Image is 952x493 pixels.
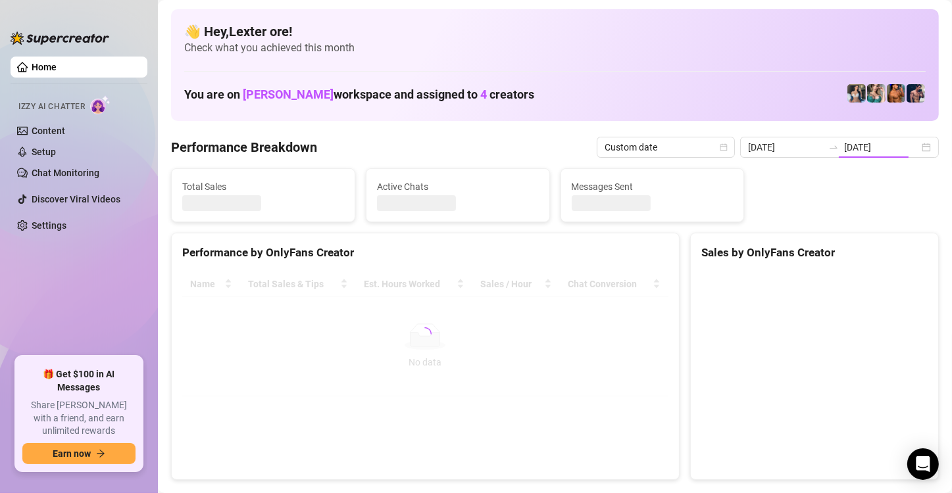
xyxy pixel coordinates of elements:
span: 4 [480,87,487,101]
div: Performance by OnlyFans Creator [182,244,668,262]
span: Earn now [53,448,91,459]
span: Custom date [605,137,727,157]
a: Discover Viral Videos [32,194,120,204]
span: arrow-right [96,449,105,458]
span: Check what you achieved this month [184,41,926,55]
span: Share [PERSON_NAME] with a friend, and earn unlimited rewards [22,399,136,438]
span: [PERSON_NAME] [243,87,334,101]
h4: Performance Breakdown [171,138,317,156]
img: Axel [907,84,925,103]
img: logo-BBDzfeDw.svg [11,32,109,45]
button: Earn nowarrow-right [22,443,136,464]
h4: 👋 Hey, Lexter ore ! [184,22,926,41]
a: Chat Monitoring [32,168,99,178]
div: Open Intercom Messenger [907,448,939,480]
span: calendar [720,143,728,151]
span: Total Sales [182,179,344,194]
a: Settings [32,220,66,231]
a: Home [32,62,57,72]
span: swap-right [828,142,839,153]
img: Zaddy [867,84,886,103]
span: loading [418,327,432,340]
span: Izzy AI Chatter [18,101,85,113]
a: Setup [32,147,56,157]
a: Content [32,126,65,136]
input: Start date [748,140,823,154]
span: to [828,142,839,153]
span: Active Chats [377,179,539,194]
div: Sales by OnlyFans Creator [701,244,928,262]
img: Katy [847,84,866,103]
span: 🎁 Get $100 in AI Messages [22,368,136,394]
span: Messages Sent [572,179,734,194]
input: End date [844,140,919,154]
img: AI Chatter [90,95,111,114]
img: JG [887,84,905,103]
h1: You are on workspace and assigned to creators [184,87,534,102]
